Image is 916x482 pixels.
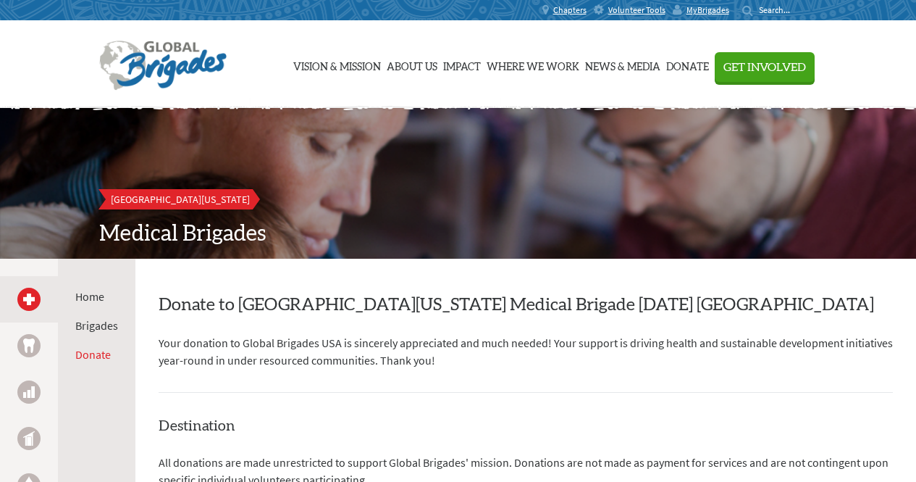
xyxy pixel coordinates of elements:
img: Dental [23,338,35,352]
h4: Destination [159,416,893,436]
li: Home [75,288,118,305]
a: News & Media [585,28,660,101]
a: Public Health [17,427,41,450]
a: Donate [75,347,111,362]
a: Dental [17,334,41,357]
li: Brigades [75,317,118,334]
a: Impact [443,28,481,101]
span: [GEOGRAPHIC_DATA][US_STATE] [111,193,250,206]
img: Business [23,386,35,398]
button: Get Involved [715,52,815,82]
h2: Medical Brigades [99,221,818,247]
p: Your donation to Global Brigades USA is sincerely appreciated and much needed! Your support is dr... [159,334,893,369]
span: Chapters [553,4,587,16]
h2: Donate to [GEOGRAPHIC_DATA][US_STATE] Medical Brigade [DATE] [GEOGRAPHIC_DATA] [159,294,893,317]
a: Home [75,289,104,304]
img: Global Brigades Logo [99,41,227,91]
img: Medical [23,294,35,305]
a: [GEOGRAPHIC_DATA][US_STATE] [99,189,261,209]
a: Vision & Mission [293,28,381,101]
input: Search... [759,4,800,15]
a: Business [17,381,41,404]
a: Medical [17,288,41,311]
span: Volunteer Tools [608,4,665,16]
a: Donate [666,28,709,101]
a: Brigades [75,318,118,333]
li: Donate [75,346,118,363]
a: About Us [387,28,437,101]
span: MyBrigades [686,4,729,16]
a: Where We Work [487,28,579,101]
span: Get Involved [723,62,806,73]
img: Public Health [23,431,35,446]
